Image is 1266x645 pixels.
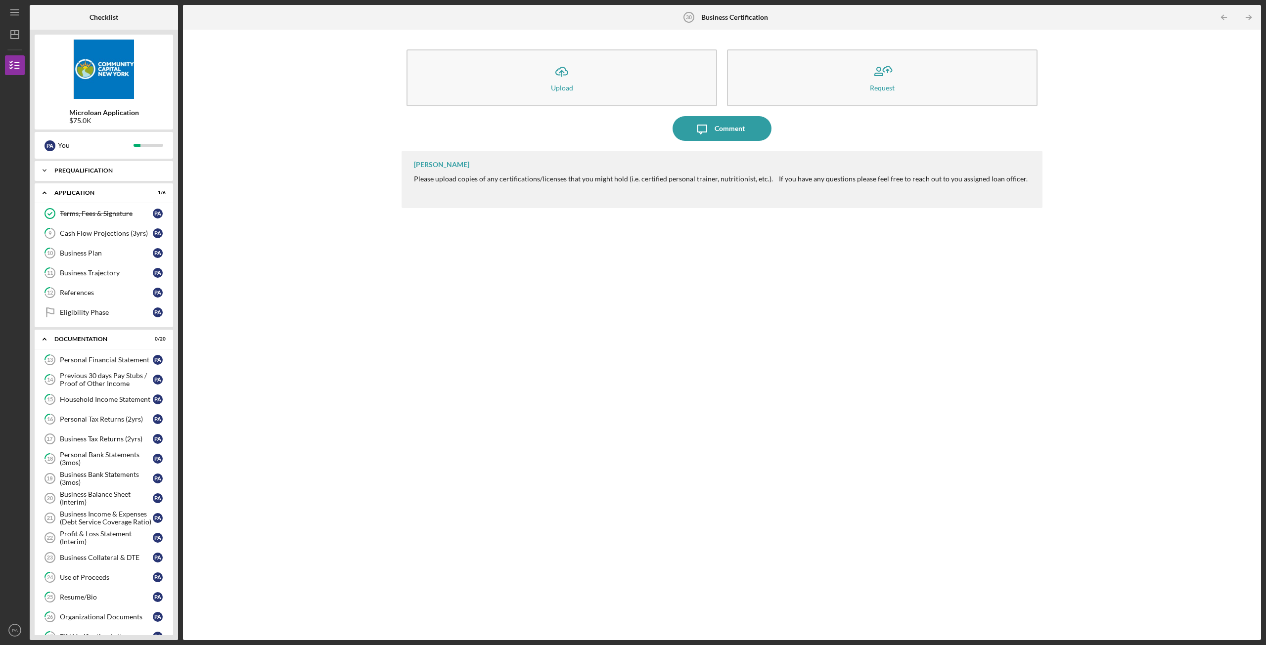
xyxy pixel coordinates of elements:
[40,548,168,567] a: 23Business Collateral & DTEPA
[47,495,53,501] tspan: 20
[153,592,163,602] div: P A
[153,355,163,365] div: P A
[153,414,163,424] div: P A
[35,40,173,99] img: Product logo
[40,528,168,548] a: 22Profit & Loss Statement (Interim)PA
[60,395,153,403] div: Household Income Statement
[40,204,168,223] a: Terms, Fees & SignaturePA
[153,268,163,278] div: P A
[47,250,53,257] tspan: 10
[60,633,153,641] div: EIN Verification Letter
[148,336,166,342] div: 0 / 20
[153,612,163,622] div: P A
[153,493,163,503] div: P A
[551,84,573,91] div: Upload
[60,415,153,423] div: Personal Tax Returns (2yrs)
[47,634,53,640] tspan: 27
[12,628,18,633] text: PA
[153,513,163,523] div: P A
[673,116,771,141] button: Comment
[60,613,153,621] div: Organizational Documents
[46,436,52,442] tspan: 17
[47,396,53,403] tspan: 15
[60,490,153,506] div: Business Balance Sheet (Interim)
[40,488,168,508] a: 20Business Balance Sheet (Interim)PA
[54,190,141,196] div: Application
[685,14,691,20] tspan: 30
[60,530,153,546] div: Profit & Loss Statement (Interim)
[58,137,134,154] div: You
[40,429,168,449] a: 17Business Tax Returns (2yrs)PA
[60,229,153,237] div: Cash Flow Projections (3yrs)
[69,117,139,125] div: $75.0K
[47,515,53,521] tspan: 21
[47,574,53,581] tspan: 24
[40,350,168,370] a: 13Personal Financial StatementPA
[60,554,153,561] div: Business Collateral & DTE
[701,13,768,21] b: Business Certification
[153,209,163,218] div: P A
[153,454,163,464] div: P A
[414,161,469,169] div: [PERSON_NAME]
[40,223,168,243] a: 9Cash Flow Projections (3yrs)PA
[153,553,163,562] div: P A
[54,336,141,342] div: Documentation
[45,140,55,151] div: P A
[153,632,163,642] div: P A
[153,307,163,317] div: P A
[407,49,717,106] button: Upload
[40,243,168,263] a: 10Business PlanPA
[60,593,153,601] div: Resume/Bio
[414,173,1028,184] p: Please upload copies of any certifications/licenses that you might hold (i.e. certified personal ...
[40,587,168,607] a: 25Resume/BioPA
[60,356,153,364] div: Personal Financial Statement
[47,535,53,541] tspan: 22
[60,269,153,277] div: Business Trajectory
[153,533,163,543] div: P A
[148,190,166,196] div: 1 / 6
[60,308,153,316] div: Eligibility Phase
[153,473,163,483] div: P A
[60,435,153,443] div: Business Tax Returns (2yrs)
[47,456,53,462] tspan: 18
[47,270,53,276] tspan: 11
[47,357,53,363] tspan: 13
[40,389,168,409] a: 15Household Income StatementPA
[69,109,139,117] b: Microloan Application
[727,49,1038,106] button: Request
[60,249,153,257] div: Business Plan
[153,248,163,258] div: P A
[47,594,53,601] tspan: 25
[153,228,163,238] div: P A
[60,289,153,297] div: References
[40,607,168,627] a: 26Organizational DocumentsPA
[47,416,53,423] tspan: 16
[54,168,161,173] div: Prequalification
[153,375,163,385] div: P A
[46,475,52,481] tspan: 19
[47,555,53,560] tspan: 23
[40,409,168,429] a: 16Personal Tax Returns (2yrs)PA
[60,210,153,217] div: Terms, Fees & Signature
[153,572,163,582] div: P A
[40,302,168,322] a: Eligibility PhasePA
[48,230,52,237] tspan: 9
[60,510,153,526] div: Business Income & Expenses (Debt Service Coverage Ratio)
[47,377,53,383] tspan: 14
[47,614,53,620] tspan: 26
[60,451,153,467] div: Personal Bank Statements (3mos)
[47,290,53,296] tspan: 12
[60,372,153,387] div: Previous 30 days Pay Stubs / Proof of Other Income
[40,283,168,302] a: 12ReferencesPA
[5,620,25,640] button: PA
[40,449,168,469] a: 18Personal Bank Statements (3mos)PA
[153,394,163,404] div: P A
[90,13,118,21] b: Checklist
[60,471,153,486] div: Business Bank Statements (3mos)
[40,263,168,283] a: 11Business TrajectoryPA
[40,469,168,488] a: 19Business Bank Statements (3mos)PA
[153,434,163,444] div: P A
[153,288,163,298] div: P A
[870,84,895,91] div: Request
[40,567,168,587] a: 24Use of ProceedsPA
